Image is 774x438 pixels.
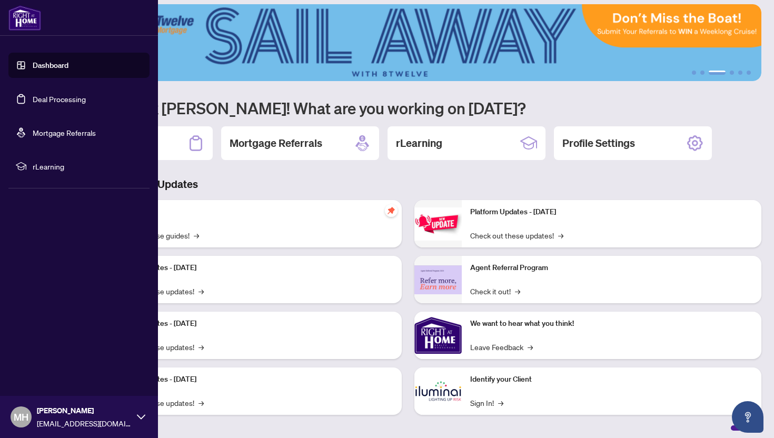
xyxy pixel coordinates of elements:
[470,230,563,241] a: Check out these updates!→
[55,98,761,118] h1: Welcome back [PERSON_NAME]! What are you working on [DATE]?
[470,318,753,330] p: We want to hear what you think!
[747,71,751,75] button: 6
[199,397,204,409] span: →
[558,230,563,241] span: →
[528,341,533,353] span: →
[111,262,393,274] p: Platform Updates - [DATE]
[37,405,132,416] span: [PERSON_NAME]
[730,71,734,75] button: 4
[199,341,204,353] span: →
[692,71,696,75] button: 1
[194,230,199,241] span: →
[33,94,86,104] a: Deal Processing
[470,341,533,353] a: Leave Feedback→
[562,136,635,151] h2: Profile Settings
[470,374,753,385] p: Identify your Client
[385,204,398,217] span: pushpin
[396,136,442,151] h2: rLearning
[33,128,96,137] a: Mortgage Referrals
[414,312,462,359] img: We want to hear what you think!
[33,61,68,70] a: Dashboard
[230,136,322,151] h2: Mortgage Referrals
[14,410,28,424] span: MH
[111,206,393,218] p: Self-Help
[111,374,393,385] p: Platform Updates - [DATE]
[732,401,763,433] button: Open asap
[498,397,503,409] span: →
[111,318,393,330] p: Platform Updates - [DATE]
[470,262,753,274] p: Agent Referral Program
[55,4,761,81] img: Slide 2
[199,285,204,297] span: →
[470,285,520,297] a: Check it out!→
[709,71,726,75] button: 3
[515,285,520,297] span: →
[55,177,761,192] h3: Brokerage & Industry Updates
[8,5,41,31] img: logo
[738,71,742,75] button: 5
[470,206,753,218] p: Platform Updates - [DATE]
[33,161,142,172] span: rLearning
[414,265,462,294] img: Agent Referral Program
[470,397,503,409] a: Sign In!→
[700,71,704,75] button: 2
[37,417,132,429] span: [EMAIL_ADDRESS][DOMAIN_NAME]
[414,367,462,415] img: Identify your Client
[414,207,462,241] img: Platform Updates - June 23, 2025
